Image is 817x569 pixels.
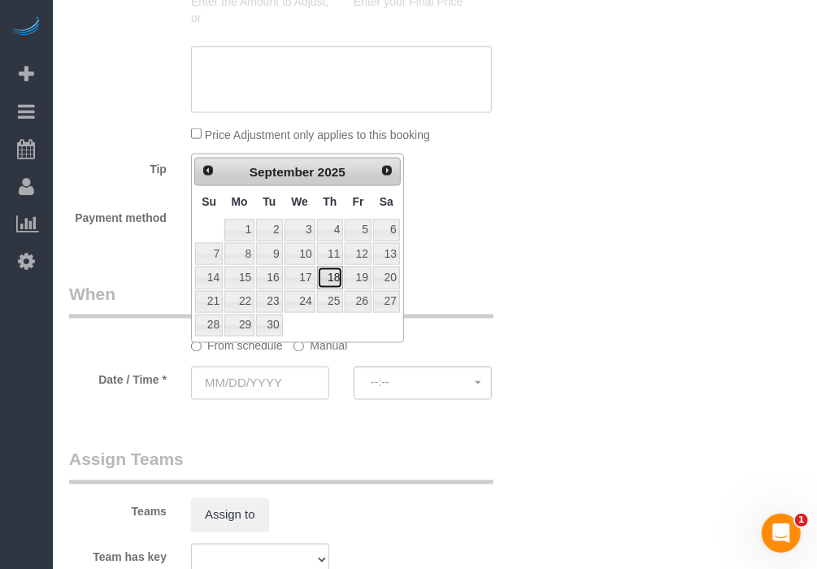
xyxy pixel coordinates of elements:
a: 15 [224,267,254,289]
input: Manual [293,341,304,352]
a: 22 [224,291,254,313]
a: 1 [224,219,254,241]
iframe: Intercom live chat [762,514,801,553]
a: 6 [373,219,400,241]
a: 29 [224,315,254,337]
a: 28 [195,315,223,337]
span: Price Adjustment only applies to this booking [205,128,430,141]
a: 26 [345,291,371,313]
a: 11 [317,243,344,265]
span: September [250,165,315,179]
a: Prev [197,160,219,183]
a: 13 [373,243,400,265]
a: 7 [195,243,223,265]
span: Next [380,164,393,177]
a: 17 [285,267,315,289]
legend: When [69,282,493,319]
span: Monday [232,195,248,208]
span: Friday [353,195,364,208]
label: Teams [57,498,179,520]
input: From schedule [191,341,202,352]
a: 3 [285,219,315,241]
span: Thursday [323,195,337,208]
label: From schedule [191,332,283,354]
a: 10 [285,243,315,265]
span: 2025 [318,165,345,179]
a: 8 [224,243,254,265]
span: Tuesday [263,195,276,208]
span: Prev [202,164,215,177]
a: 14 [195,267,223,289]
a: 20 [373,267,400,289]
span: Saturday [380,195,393,208]
span: Wednesday [291,195,308,208]
a: 30 [256,315,282,337]
a: 21 [195,291,223,313]
input: MM/DD/YYYY [191,367,329,400]
a: 19 [345,267,371,289]
a: 12 [345,243,371,265]
button: Assign to [191,498,269,532]
label: Tip [57,155,179,177]
a: 18 [317,267,344,289]
span: Sunday [202,195,216,208]
a: 5 [345,219,371,241]
img: Automaid Logo [10,16,42,39]
label: Team has key [57,544,179,566]
a: 9 [256,243,282,265]
a: Next [376,160,398,183]
label: Manual [293,332,347,354]
span: 1 [795,514,808,527]
a: 23 [256,291,282,313]
legend: Assign Teams [69,448,493,484]
a: 24 [285,291,315,313]
a: 4 [317,219,344,241]
label: Payment method [57,204,179,226]
a: 27 [373,291,400,313]
a: 25 [317,291,344,313]
button: --:-- [354,367,492,400]
a: 2 [256,219,282,241]
span: --:-- [371,376,475,389]
label: Date / Time * [57,367,179,389]
a: 16 [256,267,282,289]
